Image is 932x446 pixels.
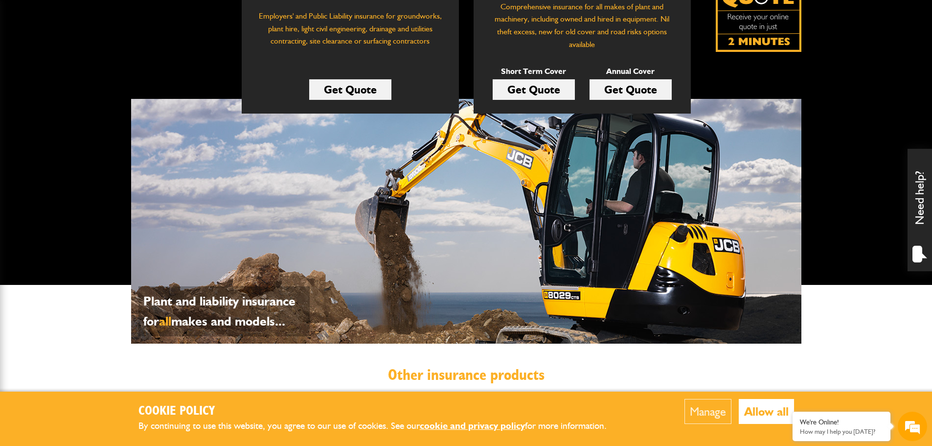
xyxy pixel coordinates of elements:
input: Enter your last name [13,91,179,112]
textarea: Type your message and hit 'Enter' [13,177,179,293]
button: Manage [684,399,731,424]
input: Enter your phone number [13,148,179,170]
a: Get Quote [493,79,575,100]
h2: Cookie Policy [138,404,623,419]
button: Allow all [739,399,794,424]
em: Start Chat [133,302,178,315]
a: cookie and privacy policy [420,420,525,431]
p: Comprehensive insurance for all makes of plant and machinery, including owned and hired in equipm... [488,0,676,50]
p: Employers' and Public Liability insurance for groundworks, plant hire, light civil engineering, d... [256,10,444,57]
p: Plant and liability insurance for makes and models... [143,291,305,331]
div: Need help? [908,149,932,271]
h2: Other insurance products [138,366,794,384]
a: Get Quote [309,79,391,100]
p: By continuing to use this website, you agree to our use of cookies. See our for more information. [138,419,623,434]
p: Short Term Cover [493,65,575,78]
div: We're Online! [800,418,883,426]
p: Annual Cover [590,65,672,78]
div: Minimize live chat window [160,5,184,28]
a: Get Quote [590,79,672,100]
div: Chat with us now [51,55,164,68]
input: Enter your email address [13,119,179,141]
span: all [159,313,171,329]
img: d_20077148190_company_1631870298795_20077148190 [17,54,41,68]
p: How may I help you today? [800,428,883,435]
